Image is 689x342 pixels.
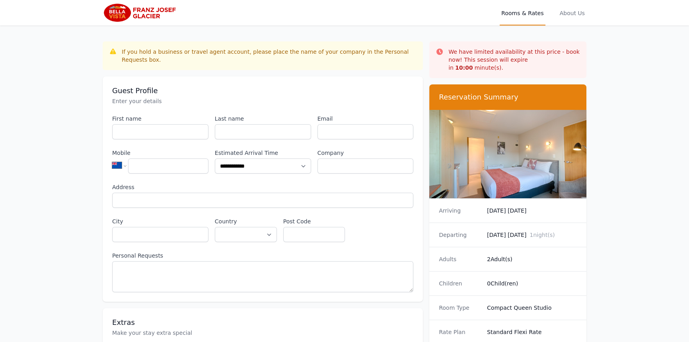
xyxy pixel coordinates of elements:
[112,252,413,260] label: Personal Requests
[439,304,481,312] dt: Room Type
[112,149,208,157] label: Mobile
[103,3,179,22] img: Bella Vista Franz Josef Glacier
[487,231,577,239] dd: [DATE] [DATE]
[448,48,580,72] p: We have limited availability at this price - book now! This session will expire in minute(s).
[317,149,414,157] label: Company
[487,328,577,336] dd: Standard Flexi Rate
[487,304,577,312] dd: Compact Queen Studio
[429,110,586,198] img: Compact Queen Studio
[487,279,577,287] dd: 0 Child(ren)
[215,149,311,157] label: Estimated Arrival Time
[112,115,208,123] label: First name
[112,318,413,327] h3: Extras
[112,86,413,96] h3: Guest Profile
[439,279,481,287] dt: Children
[455,64,473,71] strong: 10 : 00
[215,115,311,123] label: Last name
[487,255,577,263] dd: 2 Adult(s)
[529,232,555,238] span: 1 night(s)
[439,231,481,239] dt: Departing
[439,328,481,336] dt: Rate Plan
[112,97,413,105] p: Enter your details
[112,217,208,225] label: City
[439,207,481,215] dt: Arriving
[439,92,577,102] h3: Reservation Summary
[112,183,413,191] label: Address
[439,255,481,263] dt: Adults
[112,329,413,337] p: Make your stay extra special
[317,115,414,123] label: Email
[122,48,417,64] div: If you hold a business or travel agent account, please place the name of your company in the Pers...
[215,217,277,225] label: Country
[283,217,345,225] label: Post Code
[487,207,577,215] dd: [DATE] [DATE]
